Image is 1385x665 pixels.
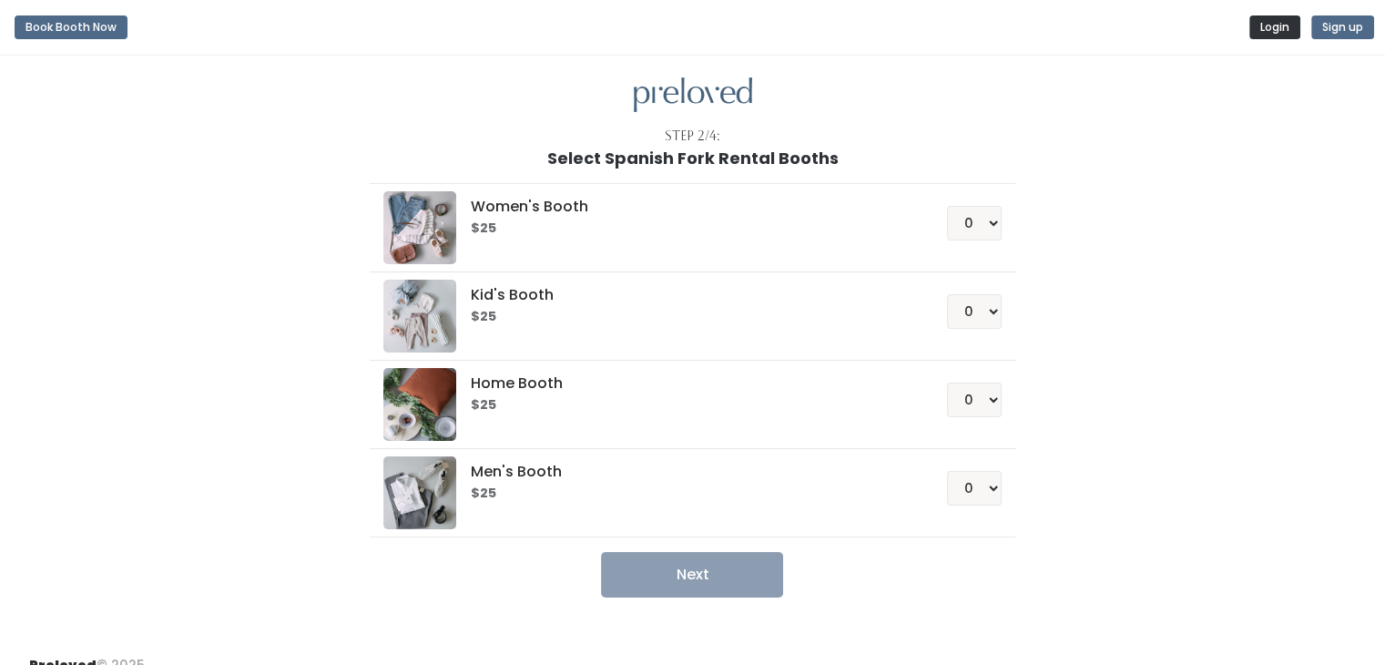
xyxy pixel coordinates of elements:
[383,191,456,264] img: preloved logo
[15,15,127,39] button: Book Booth Now
[665,127,720,146] div: Step 2/4:
[471,486,903,501] h6: $25
[601,552,783,598] button: Next
[471,287,903,303] h5: Kid's Booth
[383,456,456,529] img: preloved logo
[471,199,903,215] h5: Women's Booth
[383,368,456,441] img: preloved logo
[634,77,752,113] img: preloved logo
[15,7,127,47] a: Book Booth Now
[471,221,903,236] h6: $25
[471,464,903,480] h5: Men's Booth
[471,375,903,392] h5: Home Booth
[1311,15,1374,39] button: Sign up
[471,310,903,324] h6: $25
[1249,15,1300,39] button: Login
[547,149,839,168] h1: Select Spanish Fork Rental Booths
[471,398,903,413] h6: $25
[383,280,456,353] img: preloved logo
